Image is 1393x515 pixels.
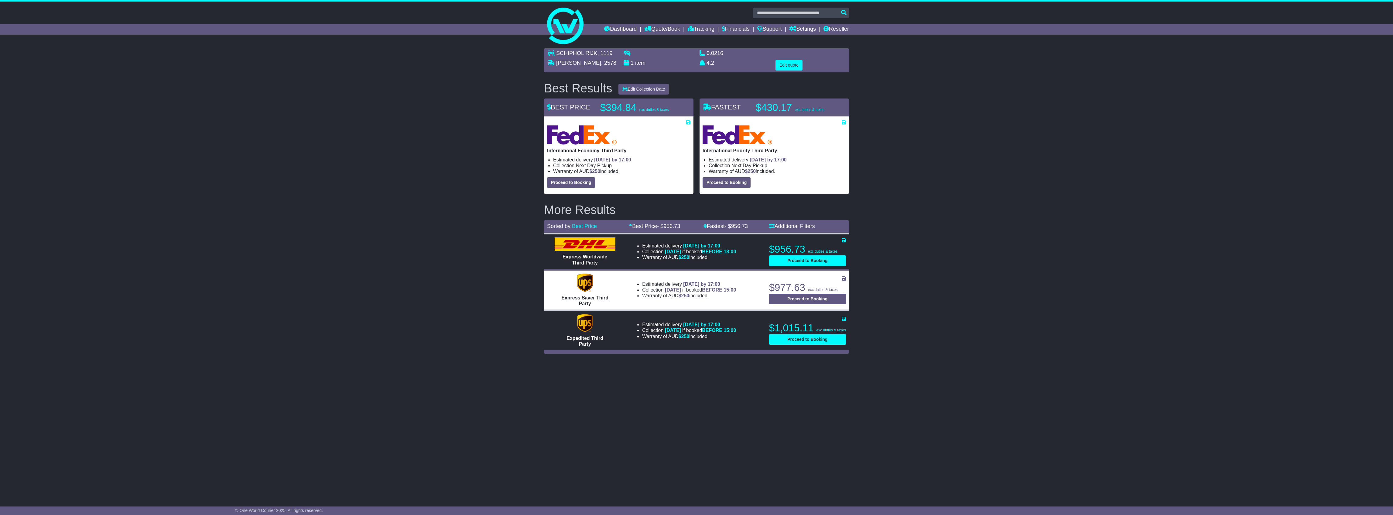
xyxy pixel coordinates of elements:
[724,287,736,292] span: 15:00
[665,328,736,333] span: if booked
[679,255,690,260] span: $
[808,288,837,292] span: exc duties & taxes
[544,203,849,216] h2: More Results
[561,295,608,306] span: Express Saver Third Party
[731,163,767,168] span: Next Day Pickup
[769,334,846,345] button: Proceed to Booking
[642,287,736,293] li: Collection
[556,50,597,56] span: SCHIPHOL RIJK
[541,81,615,95] div: Best Results
[642,281,736,287] li: Estimated delivery
[553,168,690,174] li: Warranty of AUD included.
[642,293,736,299] li: Warranty of AUD included.
[547,103,590,111] span: BEST PRICE
[631,60,634,66] span: 1
[679,293,690,298] span: $
[703,177,751,188] button: Proceed to Booking
[769,255,846,266] button: Proceed to Booking
[601,60,616,66] span: , 2578
[724,328,736,333] span: 15:00
[731,223,748,229] span: 956.73
[547,177,595,188] button: Proceed to Booking
[709,157,846,163] li: Estimated delivery
[748,169,756,174] span: 250
[592,169,600,174] span: 250
[594,157,631,162] span: [DATE] by 17:00
[635,60,645,66] span: item
[679,334,690,339] span: $
[823,24,849,35] a: Reseller
[663,223,680,229] span: 956.73
[769,322,846,334] p: $1,015.11
[789,24,816,35] a: Settings
[547,223,570,229] span: Sorted by
[681,293,690,298] span: 250
[642,334,736,339] li: Warranty of AUD included.
[702,328,722,333] span: BEFORE
[724,249,736,254] span: 18:00
[642,254,736,260] li: Warranty of AUD included.
[642,322,736,327] li: Estimated delivery
[600,102,676,114] p: $394.84
[665,249,736,254] span: if booked
[683,243,720,248] span: [DATE] by 17:00
[703,223,748,229] a: Fastest- $956.73
[566,336,603,347] span: Expedited Third Party
[577,314,592,332] img: UPS (new): Expedited Third Party
[553,157,690,163] li: Estimated delivery
[816,328,846,332] span: exc duties & taxes
[642,249,736,254] li: Collection
[642,243,736,249] li: Estimated delivery
[665,287,736,292] span: if booked
[665,287,681,292] span: [DATE]
[769,282,846,294] p: $977.63
[681,334,690,339] span: 250
[577,274,592,292] img: UPS (new): Express Saver Third Party
[775,60,803,71] button: Edit quote
[572,223,597,229] a: Best Price
[769,294,846,304] button: Proceed to Booking
[722,24,750,35] a: Financials
[707,50,723,56] span: 0.0216
[681,255,690,260] span: 250
[757,24,782,35] a: Support
[629,223,680,229] a: Best Price- $956.73
[745,169,756,174] span: $
[709,168,846,174] li: Warranty of AUD included.
[556,60,601,66] span: [PERSON_NAME]
[808,249,837,254] span: exc duties & taxes
[235,508,323,513] span: © One World Courier 2025. All rights reserved.
[665,328,681,333] span: [DATE]
[703,148,846,154] p: International Priority Third Party
[703,125,772,145] img: FedEx Express: International Priority Third Party
[750,157,787,162] span: [DATE] by 17:00
[642,327,736,333] li: Collection
[769,243,846,255] p: $956.73
[597,50,612,56] span: , 1119
[683,282,720,287] span: [DATE] by 17:00
[707,60,714,66] span: 4.2
[563,254,607,265] span: Express Worldwide Third Party
[703,103,741,111] span: FASTEST
[644,24,680,35] a: Quote/Book
[702,249,722,254] span: BEFORE
[547,148,690,154] p: International Economy Third Party
[639,108,669,112] span: exc duties & taxes
[576,163,612,168] span: Next Day Pickup
[589,169,600,174] span: $
[604,24,637,35] a: Dashboard
[555,237,615,251] img: DHL: Express Worldwide Third Party
[665,249,681,254] span: [DATE]
[702,287,722,292] span: BEFORE
[688,24,714,35] a: Tracking
[769,223,815,229] a: Additional Filters
[547,125,617,145] img: FedEx Express: International Economy Third Party
[795,108,824,112] span: exc duties & taxes
[683,322,720,327] span: [DATE] by 17:00
[756,102,832,114] p: $430.17
[553,163,690,168] li: Collection
[618,84,669,95] button: Edit Collection Date
[725,223,748,229] span: - $
[709,163,846,168] li: Collection
[657,223,680,229] span: - $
